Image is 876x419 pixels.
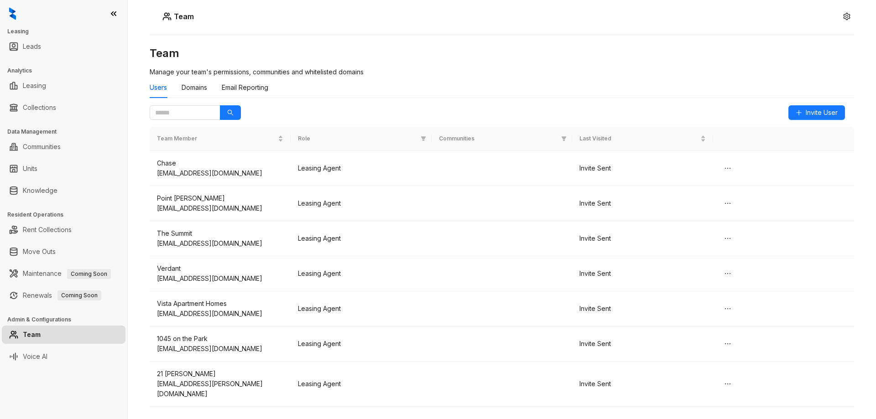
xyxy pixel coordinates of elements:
[7,211,127,219] h3: Resident Operations
[2,326,125,344] li: Team
[724,340,731,347] span: ellipsis
[291,291,432,326] td: Leasing Agent
[157,134,276,143] span: Team Member
[157,203,283,213] div: [EMAIL_ADDRESS][DOMAIN_NAME]
[150,83,167,93] div: Users
[2,98,125,117] li: Collections
[157,158,283,168] div: Chase
[579,269,706,279] div: Invite Sent
[182,83,207,93] div: Domains
[291,362,432,407] td: Leasing Agent
[843,13,850,20] span: setting
[724,380,731,388] span: ellipsis
[291,127,432,151] th: Role
[172,11,194,22] h5: Team
[23,160,37,178] a: Units
[2,181,125,200] li: Knowledge
[2,138,125,156] li: Communities
[579,163,706,173] div: Invite Sent
[157,274,283,284] div: [EMAIL_ADDRESS][DOMAIN_NAME]
[23,347,47,366] a: Voice AI
[150,46,854,61] h3: Team
[227,109,234,116] span: search
[291,186,432,221] td: Leasing Agent
[150,127,291,151] th: Team Member
[579,198,706,208] div: Invite Sent
[2,37,125,56] li: Leads
[2,347,125,366] li: Voice AI
[291,221,432,256] td: Leasing Agent
[421,136,426,141] span: filter
[23,98,56,117] a: Collections
[2,243,125,261] li: Move Outs
[67,269,111,279] span: Coming Soon
[23,221,72,239] a: Rent Collections
[23,181,57,200] a: Knowledge
[157,238,283,248] div: [EMAIL_ADDRESS][DOMAIN_NAME]
[23,77,46,95] a: Leasing
[291,256,432,291] td: Leasing Agent
[7,27,127,36] h3: Leasing
[23,37,41,56] a: Leads
[724,235,731,242] span: ellipsis
[157,299,283,309] div: Vista Apartment Homes
[724,305,731,312] span: ellipsis
[724,165,731,172] span: ellipsis
[7,67,127,75] h3: Analytics
[7,128,127,136] h3: Data Management
[157,379,283,399] div: [EMAIL_ADDRESS][PERSON_NAME][DOMAIN_NAME]
[2,286,125,305] li: Renewals
[572,127,713,151] th: Last Visited
[806,108,838,118] span: Invite User
[561,136,567,141] span: filter
[724,200,731,207] span: ellipsis
[23,286,101,305] a: RenewalsComing Soon
[157,334,283,344] div: 1045 on the Park
[298,134,417,143] span: Role
[579,233,706,243] div: Invite Sent
[157,309,283,319] div: [EMAIL_ADDRESS][DOMAIN_NAME]
[7,316,127,324] h3: Admin & Configurations
[724,270,731,277] span: ellipsis
[23,326,41,344] a: Team
[23,243,56,261] a: Move Outs
[157,369,283,379] div: 21 [PERSON_NAME]
[162,12,172,21] img: Users
[57,290,101,300] span: Coming Soon
[788,105,845,120] button: Invite User
[157,344,283,354] div: [EMAIL_ADDRESS][DOMAIN_NAME]
[796,109,802,116] span: plus
[2,160,125,178] li: Units
[579,134,699,143] span: Last Visited
[157,193,283,203] div: Point [PERSON_NAME]
[579,304,706,314] div: Invite Sent
[2,264,125,283] li: Maintenance
[157,228,283,238] div: The Summit
[2,221,125,239] li: Rent Collections
[23,138,61,156] a: Communities
[559,133,568,145] span: filter
[579,379,706,389] div: Invite Sent
[157,168,283,178] div: [EMAIL_ADDRESS][DOMAIN_NAME]
[157,264,283,274] div: Verdant
[222,83,268,93] div: Email Reporting
[9,7,16,20] img: logo
[2,77,125,95] li: Leasing
[291,326,432,362] td: Leasing Agent
[291,151,432,186] td: Leasing Agent
[439,134,558,143] span: Communities
[150,68,364,76] span: Manage your team's permissions, communities and whitelisted domains
[579,339,706,349] div: Invite Sent
[419,133,428,145] span: filter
